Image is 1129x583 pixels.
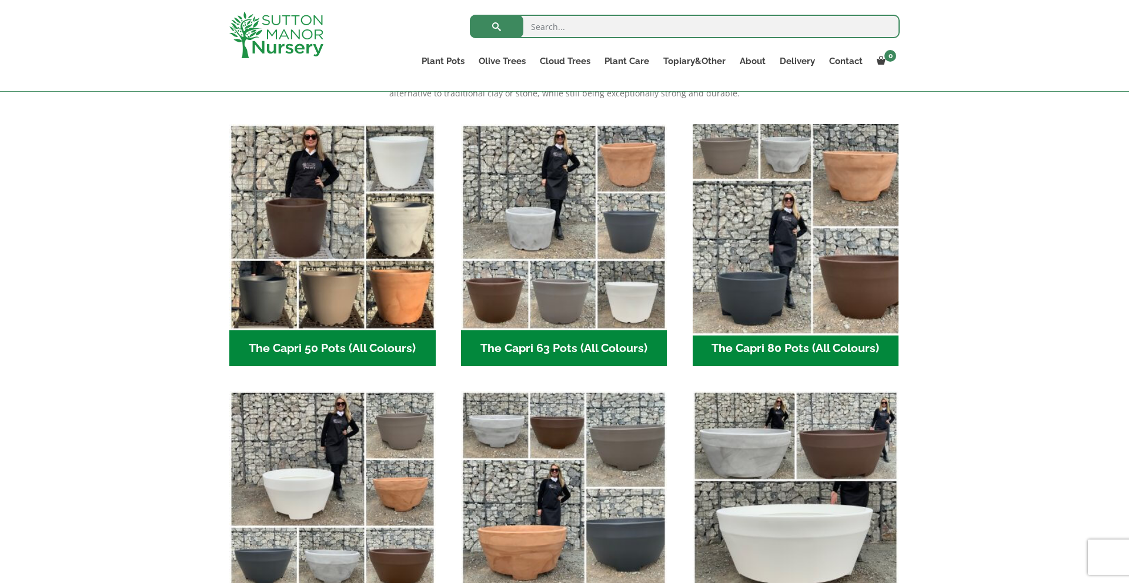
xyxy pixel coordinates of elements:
h2: The Capri 50 Pots (All Colours) [229,330,436,367]
h2: The Capri 80 Pots (All Colours) [693,330,899,367]
span: 0 [884,50,896,62]
a: Delivery [773,53,822,69]
a: About [733,53,773,69]
a: Cloud Trees [533,53,597,69]
a: Contact [822,53,870,69]
input: Search... [470,15,900,38]
img: The Capri 80 Pots (All Colours) [687,119,904,335]
a: Plant Pots [415,53,472,69]
a: 0 [870,53,900,69]
h2: The Capri 63 Pots (All Colours) [461,330,667,367]
img: The Capri 50 Pots (All Colours) [229,124,436,330]
a: Plant Care [597,53,656,69]
a: Olive Trees [472,53,533,69]
a: Visit product category The Capri 80 Pots (All Colours) [693,124,899,366]
img: logo [229,12,323,58]
a: Visit product category The Capri 50 Pots (All Colours) [229,124,436,366]
a: Topiary&Other [656,53,733,69]
img: The Capri 63 Pots (All Colours) [461,124,667,330]
a: Visit product category The Capri 63 Pots (All Colours) [461,124,667,366]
